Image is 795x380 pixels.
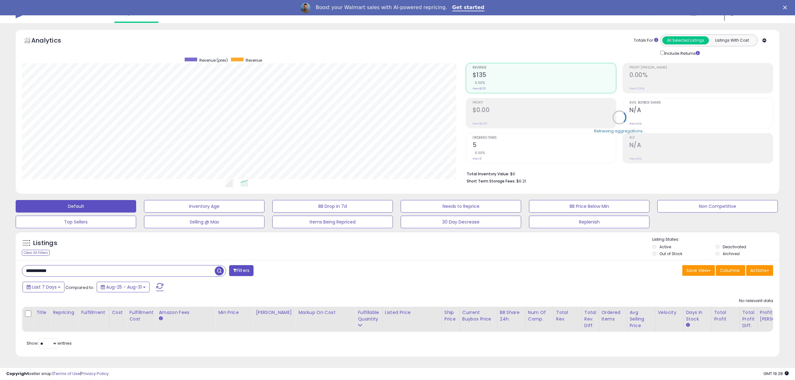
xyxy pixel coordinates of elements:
[634,38,658,44] div: Totals For
[112,309,124,316] div: Cost
[81,371,109,377] a: Privacy Policy
[129,309,153,322] div: Fulfillment Cost
[729,9,779,23] a: Hi [PERSON_NAME]
[500,309,523,322] div: BB Share 24h.
[54,371,80,377] a: Terms of Use
[763,371,789,377] span: 2025-09-8 19:28 GMT
[106,284,142,290] span: Aug-25 - Aug-31
[144,216,264,228] button: Selling @ Max
[529,216,649,228] button: Replenish
[630,309,653,329] div: Avg Selling Price
[746,265,773,276] button: Actions
[659,251,682,256] label: Out of Stock
[686,322,690,328] small: Days In Stock.
[298,309,352,316] div: Markup on Cost
[602,309,624,322] div: Ordered Items
[53,309,76,316] div: Repricing
[296,307,355,332] th: The percentage added to the cost of goods (COGS) that forms the calculator for Min & Max prices.
[246,58,262,63] span: Revenue
[652,237,779,243] p: Listing States:
[662,36,709,44] button: All Selected Listings
[81,309,106,316] div: Fulfillment
[656,49,707,57] div: Include Returns
[452,4,485,11] a: Get started
[22,250,50,256] div: Clear All Filters
[229,265,254,276] button: Filters
[528,309,551,322] div: Num of Comp.
[723,244,746,249] label: Deactivated
[686,309,709,322] div: Days In Stock
[31,36,73,46] h5: Analytics
[462,309,495,322] div: Current Buybox Price
[6,371,29,377] strong: Copyright
[739,298,773,304] div: No relevant data
[556,309,579,322] div: Total Rev.
[742,309,755,329] div: Total Profit Diff.
[659,244,671,249] label: Active
[272,216,393,228] button: Items Being Repriced
[300,3,310,13] img: Profile image for Adrian
[716,265,745,276] button: Columns
[584,309,596,329] div: Total Rev. Diff.
[358,309,379,322] div: Fulfillable Quantity
[256,309,293,316] div: [PERSON_NAME]
[33,239,57,248] h5: Listings
[199,58,228,63] span: Revenue (prev)
[401,200,521,213] button: Needs to Reprice
[529,200,649,213] button: BB Price Below Min
[720,267,740,274] span: Columns
[36,309,48,316] div: Title
[272,200,393,213] button: BB Drop in 7d
[682,265,715,276] button: Save View
[783,6,789,9] div: Close
[65,285,94,290] span: Compared to:
[594,128,644,134] div: Retrieving aggregations..
[27,340,72,346] span: Show: entries
[218,309,250,316] div: Min Price
[657,200,778,213] button: Non Competitive
[658,309,681,316] div: Velocity
[16,216,136,228] button: Top Sellers
[16,200,136,213] button: Default
[709,36,755,44] button: Listings With Cost
[32,284,57,290] span: Last 7 Days
[315,4,447,11] div: Boost your Walmart sales with AI-powered repricing.
[385,309,439,316] div: Listed Price
[6,371,109,377] div: seller snap | |
[401,216,521,228] button: 30 Day Decrease
[159,309,213,316] div: Amazon Fees
[723,251,740,256] label: Archived
[97,282,150,292] button: Aug-25 - Aug-31
[159,316,162,321] small: Amazon Fees.
[144,200,264,213] button: Inventory Age
[23,282,64,292] button: Last 7 Days
[714,309,737,322] div: Total Profit
[444,309,457,322] div: Ship Price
